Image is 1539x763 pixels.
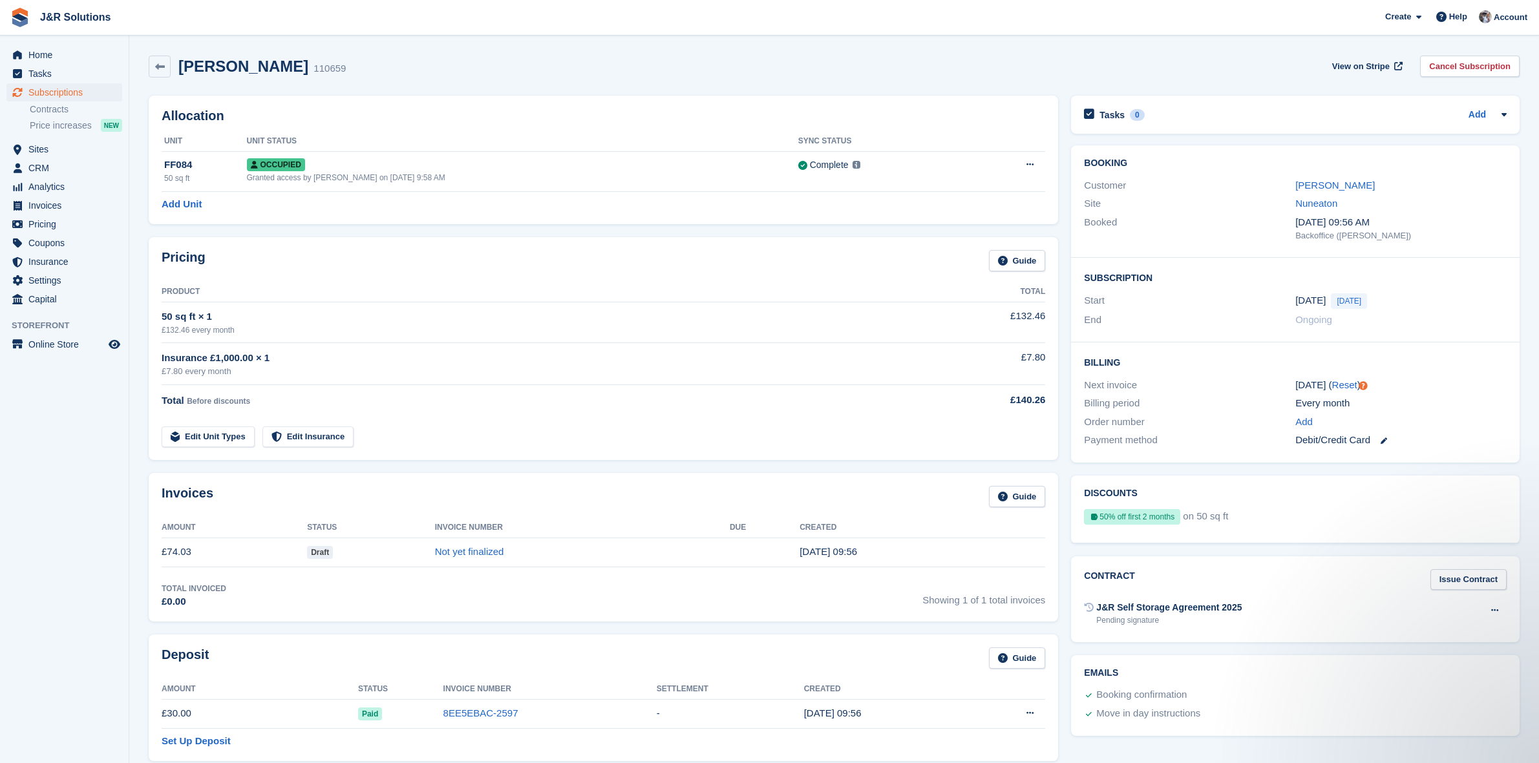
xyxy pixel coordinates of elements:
[1332,379,1357,390] a: Reset
[1084,293,1295,309] div: Start
[162,250,206,271] h2: Pricing
[162,486,213,507] h2: Invoices
[1327,56,1405,77] a: View on Stripe
[262,426,354,448] a: Edit Insurance
[1295,314,1332,325] span: Ongoing
[1295,293,1326,308] time: 2025-09-27 00:00:00 UTC
[30,120,92,132] span: Price increases
[162,734,231,749] a: Set Up Deposit
[1295,198,1337,209] a: Nuneaton
[12,319,129,332] span: Storefront
[162,197,202,212] a: Add Unit
[730,517,800,538] th: Due
[1084,378,1295,393] div: Next invoice
[162,395,184,406] span: Total
[800,517,1045,538] th: Created
[1295,415,1313,430] a: Add
[1385,10,1411,23] span: Create
[1084,396,1295,411] div: Billing period
[6,178,122,196] a: menu
[28,215,106,233] span: Pricing
[1494,11,1527,24] span: Account
[164,158,247,172] div: FF084
[6,335,122,353] a: menu
[307,546,333,559] span: Draft
[1449,10,1467,23] span: Help
[1099,109,1125,121] h2: Tasks
[1295,229,1507,242] div: Backoffice ([PERSON_NAME])
[28,159,106,177] span: CRM
[1357,380,1369,392] div: Tooltip anchor
[443,707,518,718] a: 8EE5EBAC-2597
[162,583,226,594] div: Total Invoiced
[187,397,250,406] span: Before discounts
[1084,178,1295,193] div: Customer
[101,119,122,132] div: NEW
[30,103,122,116] a: Contracts
[358,679,443,700] th: Status
[1332,60,1390,73] span: View on Stripe
[810,158,849,172] div: Complete
[28,253,106,271] span: Insurance
[162,282,909,302] th: Product
[1430,569,1507,591] a: Issue Contract
[1295,378,1507,393] div: [DATE] ( )
[1479,10,1492,23] img: Steve Revell
[1084,271,1507,284] h2: Subscription
[1084,196,1295,211] div: Site
[28,46,106,64] span: Home
[6,159,122,177] a: menu
[909,393,1045,408] div: £140.26
[162,517,307,538] th: Amount
[162,109,1045,123] h2: Allocation
[28,196,106,214] span: Invoices
[909,343,1045,385] td: £7.80
[1084,488,1507,499] h2: Discounts
[6,215,122,233] a: menu
[909,282,1045,302] th: Total
[989,250,1046,271] a: Guide
[657,699,804,728] td: -
[162,365,909,378] div: £7.80 every month
[247,131,798,152] th: Unit Status
[358,707,382,720] span: Paid
[28,83,106,101] span: Subscriptions
[989,486,1046,507] a: Guide
[853,161,860,169] img: icon-info-grey-7440780725fd019a000dd9b08b2336e03edf1995a4989e88bcd33f0948082b44.svg
[307,517,435,538] th: Status
[162,131,247,152] th: Unit
[178,57,308,75] h2: [PERSON_NAME]
[804,679,968,700] th: Created
[804,707,862,718] time: 2025-09-27 08:56:57 UTC
[28,178,106,196] span: Analytics
[1295,180,1375,191] a: [PERSON_NAME]
[1183,509,1228,530] span: on 50 sq ft
[1420,56,1520,77] a: Cancel Subscription
[1084,355,1507,368] h2: Billing
[28,234,106,252] span: Coupons
[6,253,122,271] a: menu
[657,679,804,700] th: Settlement
[162,324,909,336] div: £132.46 every month
[162,594,226,609] div: £0.00
[1331,293,1367,309] span: [DATE]
[1096,687,1187,703] div: Booking confirmation
[162,309,909,324] div: 50 sq ft × 1
[6,65,122,83] a: menu
[1084,433,1295,448] div: Payment method
[1084,509,1180,525] div: 50% off first 2 months
[922,583,1045,609] span: Showing 1 of 1 total invoices
[247,172,798,183] div: Granted access by [PERSON_NAME] on [DATE] 9:58 AM
[28,335,106,353] span: Online Store
[1096,614,1242,626] div: Pending signature
[162,679,358,700] th: Amount
[35,6,116,28] a: J&R Solutions
[1096,706,1200,722] div: Move in day instructions
[162,426,255,448] a: Edit Unit Types
[1469,108,1486,123] a: Add
[1084,415,1295,430] div: Order number
[1295,433,1507,448] div: Debit/Credit Card
[443,679,657,700] th: Invoice Number
[1084,668,1507,678] h2: Emails
[1084,313,1295,328] div: End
